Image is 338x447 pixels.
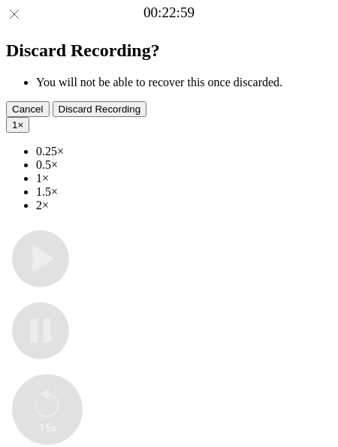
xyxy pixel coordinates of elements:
[6,40,332,61] h2: Discard Recording?
[36,199,332,212] li: 2×
[36,185,332,199] li: 1.5×
[53,101,147,117] button: Discard Recording
[36,76,332,89] li: You will not be able to recover this once discarded.
[36,158,332,172] li: 0.5×
[36,172,332,185] li: 1×
[36,145,332,158] li: 0.25×
[6,117,29,133] button: 1×
[12,119,17,130] span: 1
[6,101,50,117] button: Cancel
[143,4,195,21] a: 00:22:59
